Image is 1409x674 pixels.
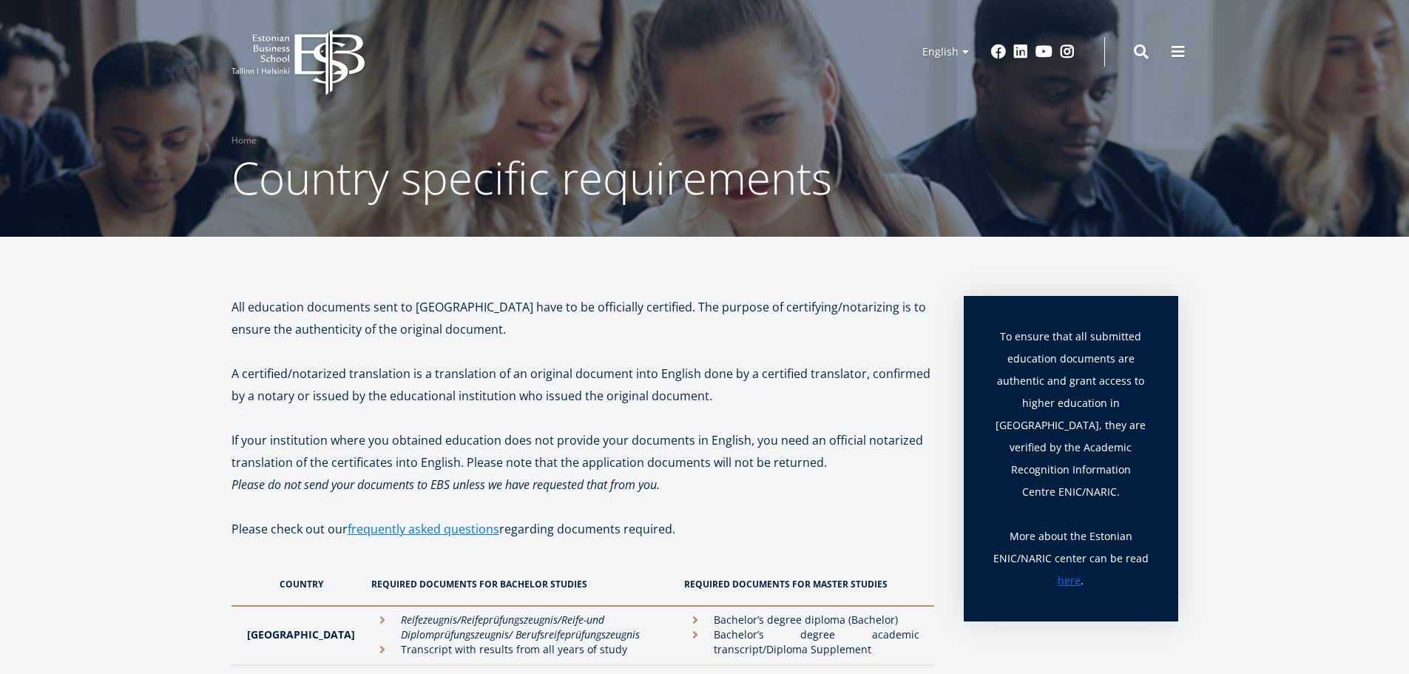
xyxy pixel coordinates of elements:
[232,296,934,340] p: All education documents sent to [GEOGRAPHIC_DATA] have to be officially certified. The purpose of...
[677,562,933,606] th: Required documents for Master studies
[1060,44,1075,59] a: Instagram
[993,525,1149,592] p: More about the Estonian ENIC/NARIC center can be read .
[684,613,919,627] li: Bachelor’s degree diploma (Bachelor)
[232,363,934,407] p: A certified/notarized translation is a translation of an original document into English done by a...
[232,562,364,606] th: Country
[232,476,660,493] em: Please do not send your documents to EBS unless we have requested that from you.
[348,518,499,540] a: frequently asked questions
[401,613,587,627] em: Reifezeugnis/Reifeprüfungszeugnis/Reife-
[232,133,257,148] a: Home
[993,326,1149,525] p: To ensure that all submitted education documents are authentic and grant access to higher educati...
[1058,570,1081,592] a: here
[1013,44,1028,59] a: Linkedin
[371,642,670,657] li: Transcript with results from all years of study
[684,627,919,657] li: Bachelor’s degree academic transcript/Diploma Supplement
[247,627,355,641] strong: [GEOGRAPHIC_DATA]
[232,429,934,474] p: If your institution where you obtained education does not provide your documents in English, you ...
[1035,44,1052,59] a: Youtube
[991,44,1006,59] a: Facebook
[232,518,934,562] p: Please check out our regarding documents required.
[232,147,832,208] span: Country specific requirements
[401,613,640,641] em: und Diplomprüfungszeugnis/ Berufsreifeprüfungszeugnis
[364,562,678,606] th: Required documents for Bachelor studies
